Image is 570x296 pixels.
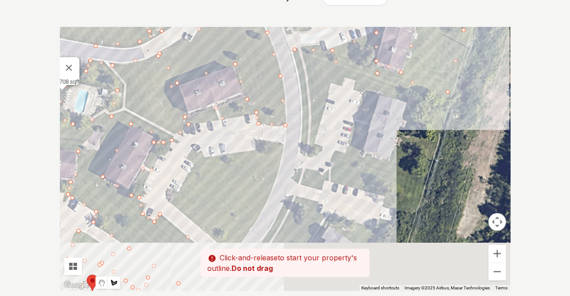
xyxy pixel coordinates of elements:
img: Google [62,280,91,291]
a: Terms [496,285,508,290]
span: Click-and-release [220,253,278,262]
span: Imagery ©2025 Airbus, Maxar Technologies [405,285,490,290]
button: Zoom in [489,245,506,263]
a: Open this area in Google Maps (opens a new window) [62,280,91,291]
button: Draw a shape [108,277,120,289]
button: Tilt map [64,258,82,275]
button: Close [58,57,79,78]
button: Map camera controls [489,213,506,231]
button: Zoom out [489,263,506,281]
p: to start your property's outline. [201,249,370,277]
button: Stop drawing [96,277,108,289]
div: 152708 sqft [50,78,79,85]
button: Keyboard shortcuts [362,285,400,291]
strong: Do not drag [232,264,273,273]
